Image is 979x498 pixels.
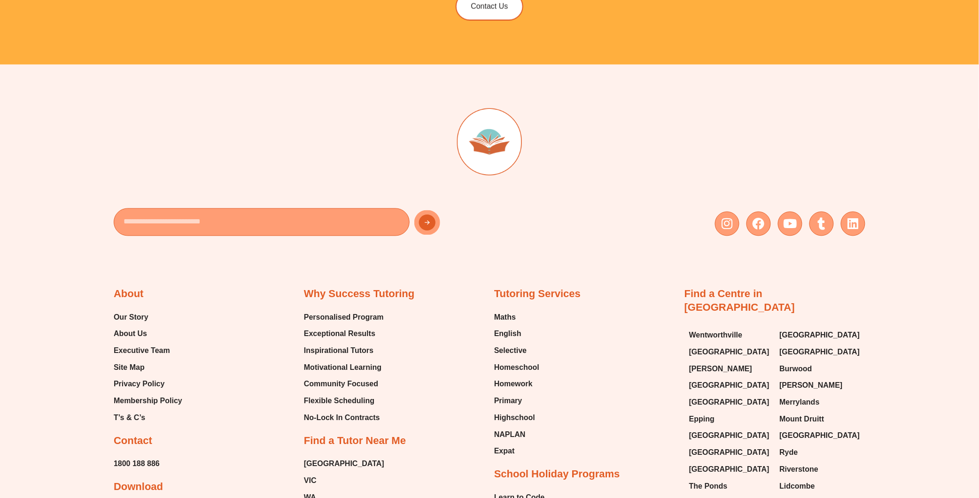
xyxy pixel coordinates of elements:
a: [GEOGRAPHIC_DATA] [689,446,770,460]
span: 18 [55,115,62,121]
a: Privacy Policy [114,377,182,391]
span: [PERSON_NAME] [689,362,752,376]
h2: School Holiday Programs [494,468,620,482]
a: [GEOGRAPHIC_DATA] [689,429,770,443]
span: Riverstone [780,463,819,477]
a: [GEOGRAPHIC_DATA] [689,345,770,360]
span: Selective [494,344,527,358]
span: [GEOGRAPHIC_DATA] [689,345,769,360]
span: The Ponds [689,480,728,494]
a: Find a Centre in [GEOGRAPHIC_DATA] [684,288,795,314]
a: Maths [494,311,539,325]
h2: Contact [114,435,152,448]
a: The Ponds [689,480,770,494]
span: Expat [494,444,515,459]
span: English [494,327,521,341]
span: Community Focused [304,377,378,391]
span: T’s & C’s [114,411,145,425]
a: Burwood [780,362,861,376]
span: For a set of 3 numbers, what effect is there on the [70,234,194,239]
a: About Us [114,327,182,341]
span: About Us [114,327,147,341]
iframe: Chat Widget [823,392,979,498]
span: each number is doubled? [89,263,152,268]
span: If the number 10 changed to 100, calculate the [89,145,205,150]
span: and range = 4. What is the product of the two unknown [70,209,206,215]
span: Highschool [494,411,535,425]
span: Homework [494,377,533,391]
span: [GEOGRAPHIC_DATA] [780,345,860,360]
span: a) [79,253,85,259]
a: [PERSON_NAME] [780,379,861,393]
h2: Tutoring Services [494,288,581,301]
a: Homeschool [494,361,539,375]
a: Ryde [780,446,861,460]
a: Highschool [494,411,539,425]
span: [GEOGRAPHIC_DATA] [689,429,769,443]
span: RESPONSE [234,103,265,109]
span: Lidcombe [780,480,816,494]
span: Motivational Learning [304,361,381,375]
span: each number is increased by 10? [89,253,171,259]
span: No-Lock In Contracts [304,411,380,425]
span: of ⁨11⁩ [99,1,116,14]
a: Membership Policy [114,394,182,408]
a: Merrylands [780,396,861,410]
span: Calculate the range. [89,125,139,131]
span: e) [79,174,85,180]
a: [GEOGRAPHIC_DATA] [304,457,384,471]
span: a) [79,125,85,131]
span: Privacy Policy [114,377,165,391]
a: T’s & C’s [114,411,182,425]
span: [GEOGRAPHIC_DATA] [689,463,769,477]
a: English [494,327,539,341]
span: Wentworthville [689,329,743,343]
a: Riverstone [780,463,861,477]
a: Exceptional Results [304,327,384,341]
span: Mount Druitt [780,413,824,427]
h2: About [114,288,144,301]
a: Flexible Scheduling [304,394,384,408]
a: Executive Team [114,344,182,358]
span: QUESTION [124,103,153,109]
span: © Success Tutoring 2022, All rights Reserved • Levels 7-8 Mathematics [97,442,241,447]
span: Inspirational Tutors [304,344,373,358]
button: Draw [253,1,266,14]
span: [GEOGRAPHIC_DATA] [689,396,769,410]
span: 20 [55,234,62,239]
span: Q# [55,103,62,109]
a: Homework [494,377,539,391]
a: Primary [494,394,539,408]
span: Site Map [114,361,145,375]
span: Maths [494,311,516,325]
a: Lidcombe [780,480,861,494]
span: spread if there are outliers in a data set. [89,184,188,189]
span: Flexible Scheduling [304,394,374,408]
span: [GEOGRAPHIC_DATA] [689,379,769,393]
span: © Success Tutoring 2022, All rights Reserved • Levels 7-8 Mathematics [97,32,241,37]
span: NAPLAN [494,428,526,442]
a: VIC [304,474,384,488]
a: Community Focused [304,377,384,391]
a: Expat [494,444,539,459]
span: d) [79,164,85,170]
span: range if: [70,244,90,249]
form: New Form [114,208,485,241]
a: [GEOGRAPHIC_DATA] [689,463,770,477]
a: Epping [689,413,770,427]
a: Our Story [114,311,182,325]
span: [GEOGRAPHIC_DATA] [689,446,769,460]
a: 1800 188 886 [114,457,160,471]
span: [GEOGRAPHIC_DATA] [780,429,860,443]
a: Selective [494,344,539,358]
span: Exceptional Results [304,327,375,341]
a: Motivational Learning [304,361,384,375]
a: Personalised Program [304,311,384,325]
span: Explain why the IQR is a better measure of [89,174,195,180]
span: Calculate the new IQR. [89,164,147,170]
a: [GEOGRAPHIC_DATA] [689,396,770,410]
